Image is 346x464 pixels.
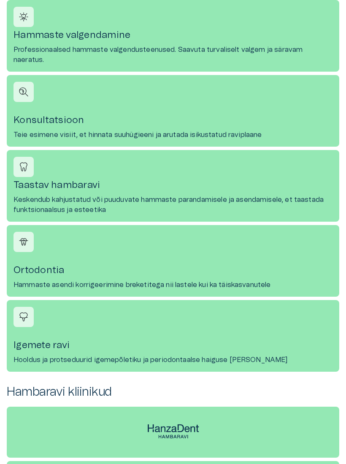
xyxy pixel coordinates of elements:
[17,161,30,173] img: Taastav hambaravi icon
[14,45,332,65] p: Professionaalsed hammaste valgendusteenused. Saavuta turvaliselt valgem ja säravam naeratus.
[17,11,30,23] img: Hammaste valgendamine icon
[17,236,30,248] img: Ortodontia icon
[14,265,332,276] h4: Ortodontia
[14,130,262,140] p: Teie esimene visiit, et hinnata suuhügieeni ja arutada isikustatud raviplaane
[7,407,339,458] a: HanzaDent logo
[14,195,332,215] p: Keskendub kahjustatud või puuduvate hammaste parandamisele ja asendamisele, et taastada funktsion...
[14,180,332,191] h4: Taastav hambaravi
[17,86,30,98] img: Konsultatsioon icon
[141,422,205,442] img: HanzaDent logo
[14,115,332,126] h4: Konsultatsioon
[7,385,339,400] h2: Hambaravi kliinikud
[17,311,30,323] img: Igemete ravi icon
[14,340,332,351] h4: Igemete ravi
[14,355,288,365] p: Hooldus ja protseduurid igemepõletiku ja periodontaalse haiguse [PERSON_NAME]
[14,30,332,41] h4: Hammaste valgendamine
[14,280,271,290] p: Hammaste asendi korrigeerimine breketitega nii lastele kui ka täiskasvanutele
